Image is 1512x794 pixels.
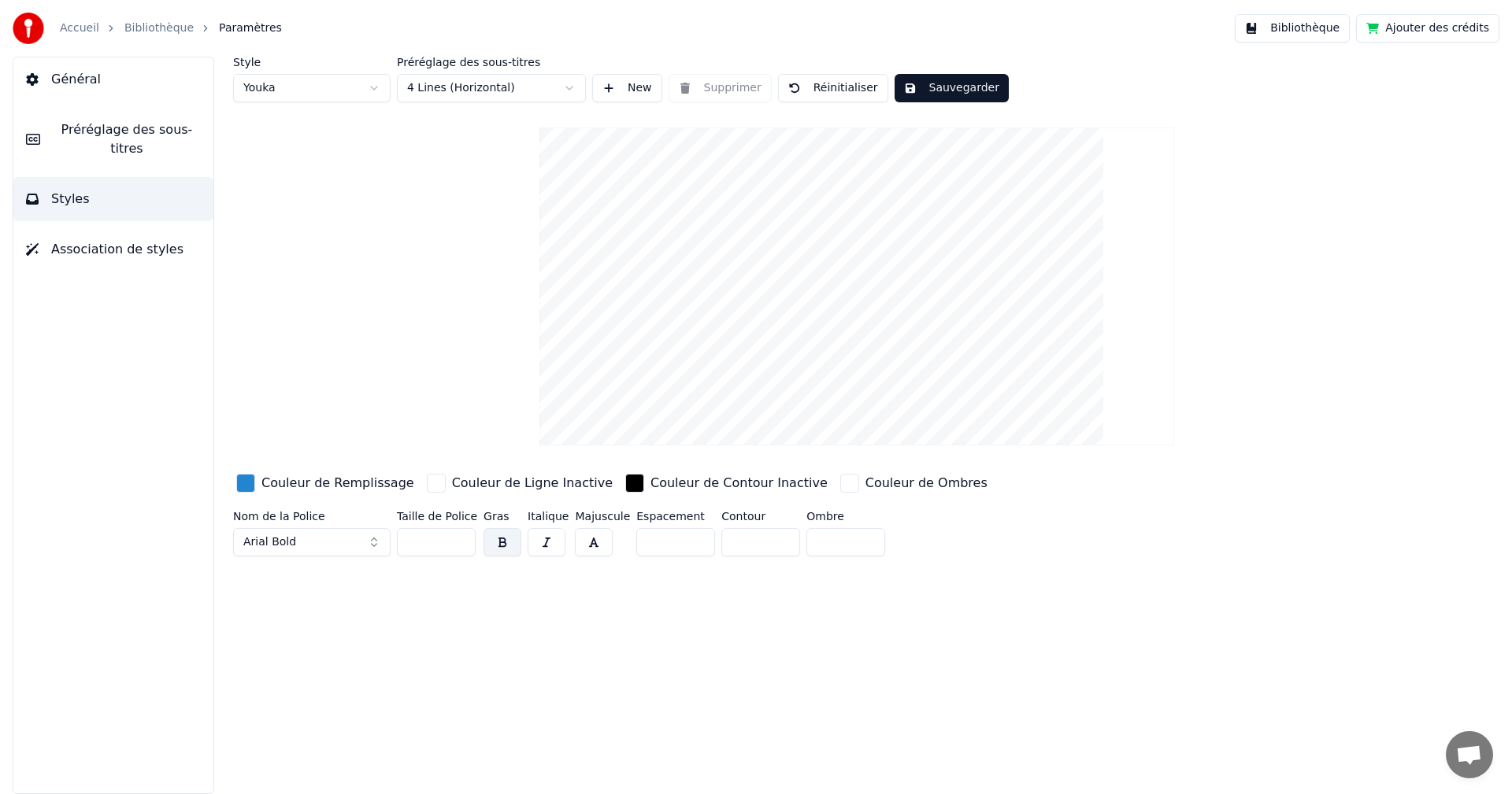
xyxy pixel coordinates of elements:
[124,20,194,36] a: Bibliothèque
[13,13,44,44] img: youka
[837,471,991,496] button: Couleur de Ombres
[1356,14,1499,42] button: Ajouter des crédits
[806,511,885,522] label: Ombre
[51,190,90,209] span: Styles
[1235,14,1350,42] button: Bibliothèque
[895,74,1009,102] button: Sauvegarder
[424,471,616,496] button: Couleur de Ligne Inactive
[397,511,477,522] label: Taille de Police
[528,511,569,522] label: Italique
[60,20,99,36] a: Accueil
[233,471,417,496] button: Couleur de Remplissage
[51,240,183,259] span: Association de styles
[233,511,391,522] label: Nom de la Police
[233,57,391,68] label: Style
[13,177,213,221] button: Styles
[53,120,201,158] span: Préréglage des sous-titres
[650,474,828,493] div: Couleur de Contour Inactive
[452,474,613,493] div: Couleur de Ligne Inactive
[261,474,414,493] div: Couleur de Remplissage
[51,70,101,89] span: Général
[865,474,988,493] div: Couleur de Ombres
[13,57,213,102] button: Général
[60,20,282,36] nav: breadcrumb
[622,471,831,496] button: Couleur de Contour Inactive
[575,511,630,522] label: Majuscule
[592,74,662,102] button: New
[721,511,800,522] label: Contour
[397,57,586,68] label: Préréglage des sous-titres
[13,108,213,171] button: Préréglage des sous-titres
[13,227,213,271] button: Association de styles
[778,74,888,102] button: Réinitialiser
[243,534,296,550] span: Arial Bold
[219,20,282,36] span: Paramètres
[636,511,715,522] label: Espacement
[1446,731,1493,778] a: Ouvrir le chat
[484,511,521,522] label: Gras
